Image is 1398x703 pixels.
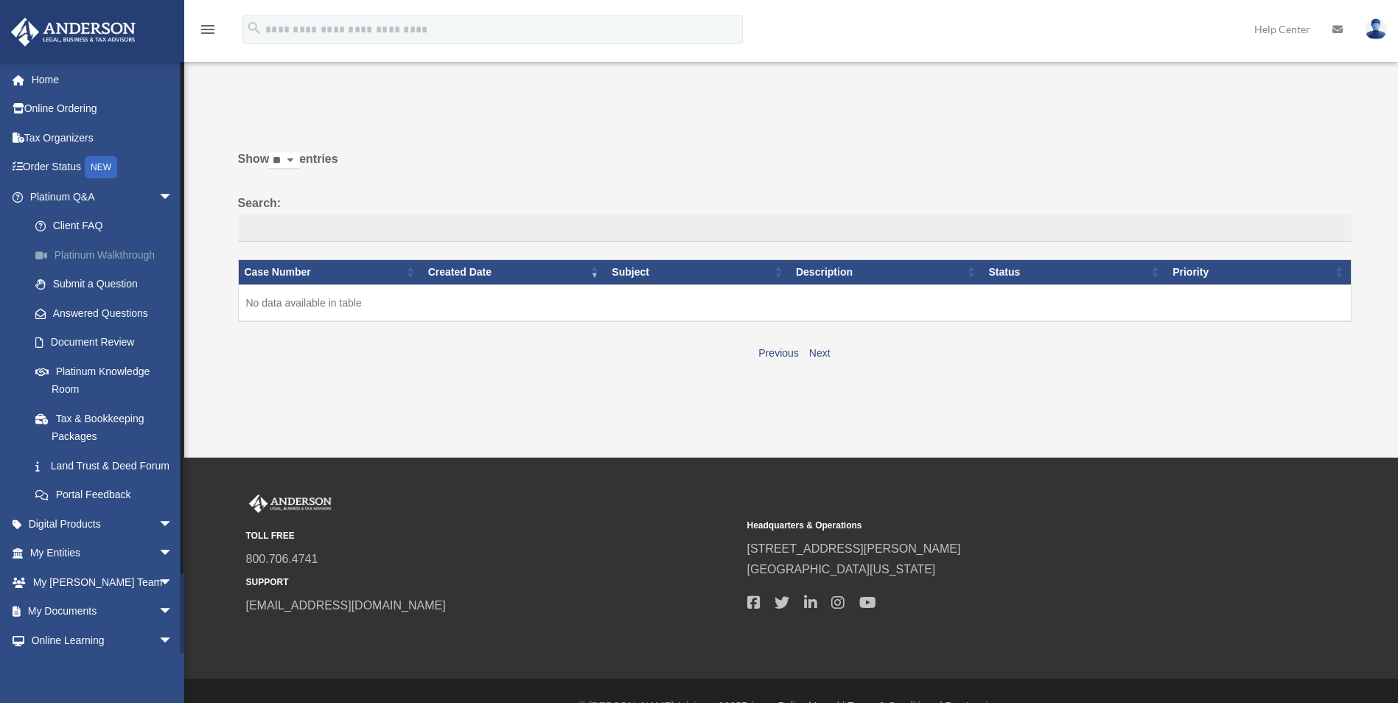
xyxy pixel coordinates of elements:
span: arrow_drop_down [158,567,188,598]
span: arrow_drop_down [158,539,188,569]
a: Platinum Q&Aarrow_drop_down [10,182,195,211]
a: My Documentsarrow_drop_down [10,597,195,626]
a: Land Trust & Deed Forum [21,451,195,480]
a: Document Review [21,328,195,357]
th: Priority: activate to sort column ascending [1167,259,1351,284]
a: [GEOGRAPHIC_DATA][US_STATE] [747,563,936,576]
span: arrow_drop_down [158,597,188,627]
label: Search: [238,193,1352,242]
a: Online Learningarrow_drop_down [10,626,195,655]
th: Subject: activate to sort column ascending [606,259,790,284]
a: Home [10,65,195,94]
a: Online Ordering [10,94,195,124]
a: Platinum Walkthrough [21,240,195,270]
a: Answered Questions [21,298,188,328]
img: User Pic [1365,18,1387,40]
a: My Entitiesarrow_drop_down [10,539,195,568]
a: My [PERSON_NAME] Teamarrow_drop_down [10,567,195,597]
img: Anderson Advisors Platinum Portal [7,18,140,46]
label: Show entries [238,149,1352,184]
a: Client FAQ [21,211,195,241]
i: menu [199,21,217,38]
span: arrow_drop_down [158,509,188,539]
img: Anderson Advisors Platinum Portal [246,494,335,514]
div: NEW [85,156,117,178]
small: TOLL FREE [246,528,737,544]
a: Next [809,347,831,359]
a: Tax Organizers [10,123,195,153]
a: 800.706.4741 [246,553,318,565]
small: SUPPORT [246,575,737,590]
i: search [246,20,262,36]
th: Case Number: activate to sort column ascending [238,259,422,284]
a: menu [199,26,217,38]
a: Digital Productsarrow_drop_down [10,509,195,539]
th: Description: activate to sort column ascending [790,259,983,284]
td: No data available in table [238,284,1351,321]
a: [EMAIL_ADDRESS][DOMAIN_NAME] [246,599,446,612]
a: Platinum Knowledge Room [21,357,195,404]
a: Submit a Question [21,270,195,299]
a: [STREET_ADDRESS][PERSON_NAME] [747,542,961,555]
span: arrow_drop_down [158,626,188,656]
select: Showentries [269,153,299,169]
a: Order StatusNEW [10,153,195,183]
span: arrow_drop_down [158,182,188,212]
small: Headquarters & Operations [747,518,1238,534]
a: Tax & Bookkeeping Packages [21,404,195,451]
th: Status: activate to sort column ascending [983,259,1167,284]
input: Search: [238,214,1352,242]
a: Portal Feedback [21,480,195,510]
th: Created Date: activate to sort column ascending [422,259,607,284]
a: Previous [758,347,798,359]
